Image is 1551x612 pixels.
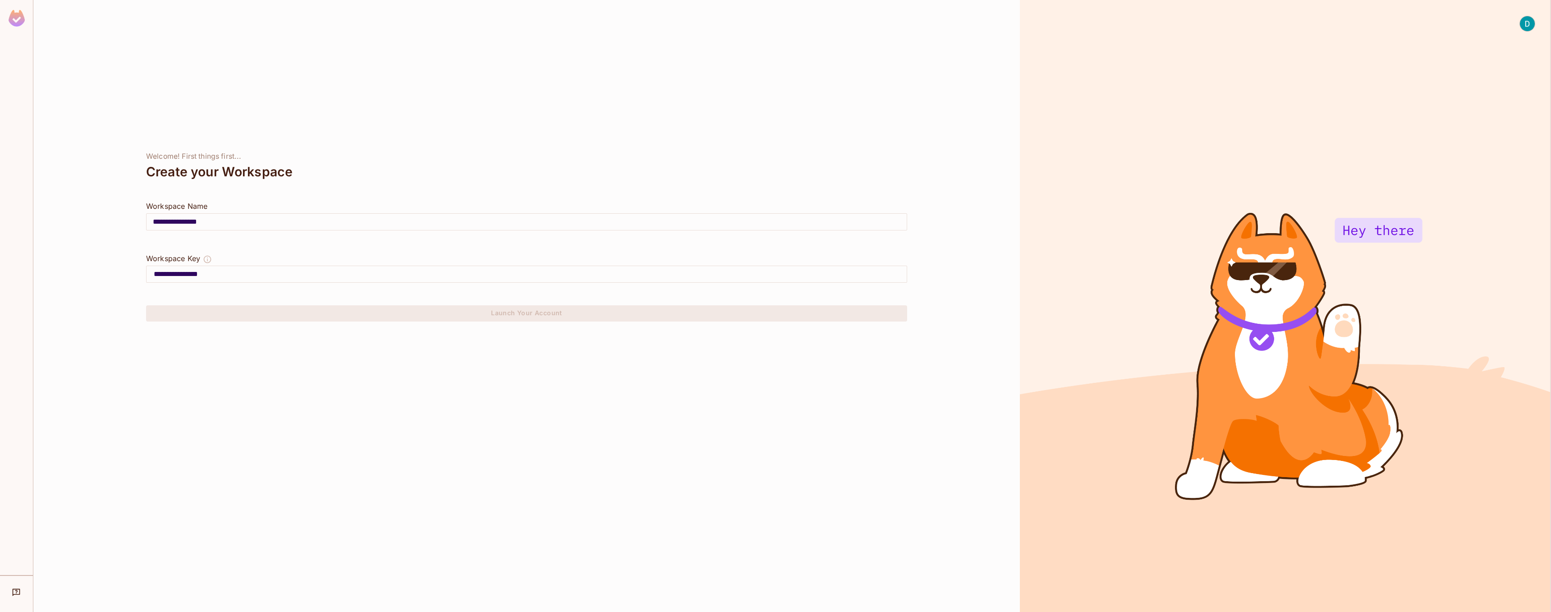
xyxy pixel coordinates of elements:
div: Create your Workspace [146,161,907,183]
button: The Workspace Key is unique, and serves as the identifier of your workspace. [203,253,212,266]
div: Welcome! First things first... [146,152,907,161]
div: Help & Updates [6,583,27,601]
img: SReyMgAAAABJRU5ErkJggg== [9,10,25,27]
img: Dimitri Chrysostomou [1520,16,1535,31]
button: Launch Your Account [146,305,907,322]
div: Workspace Key [146,253,200,264]
div: Workspace Name [146,201,907,212]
